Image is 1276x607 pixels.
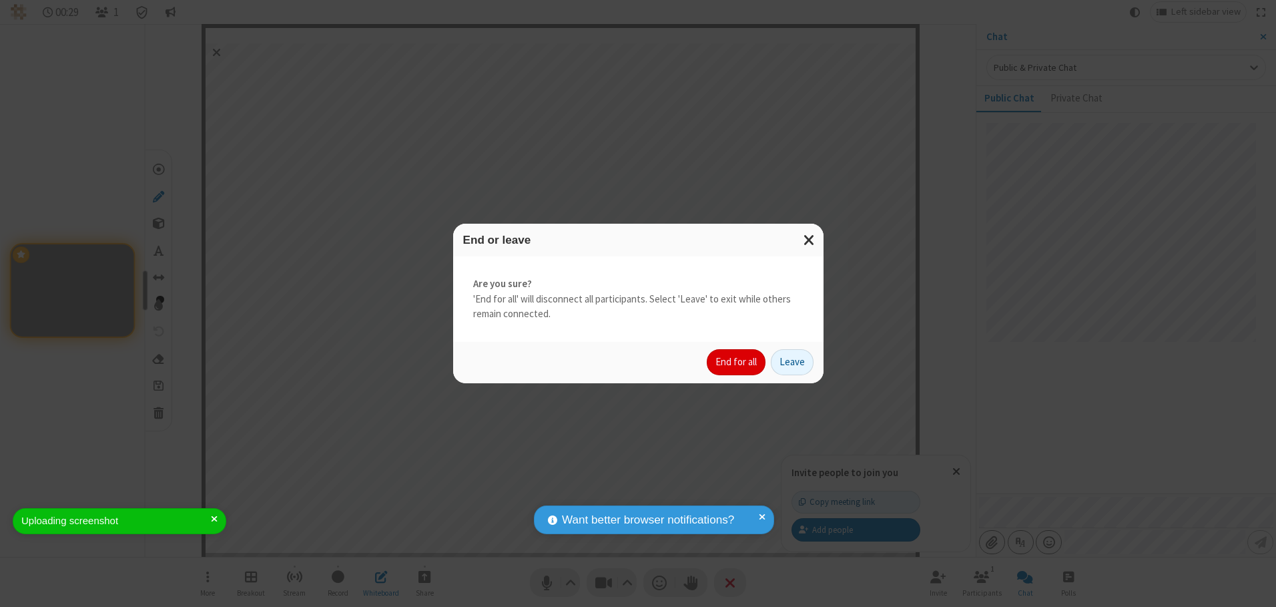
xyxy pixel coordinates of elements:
[21,514,211,529] div: Uploading screenshot
[771,349,814,376] button: Leave
[463,234,814,246] h3: End or leave
[562,512,734,529] span: Want better browser notifications?
[795,224,824,256] button: Close modal
[473,276,804,292] strong: Are you sure?
[453,256,824,342] div: 'End for all' will disconnect all participants. Select 'Leave' to exit while others remain connec...
[707,349,765,376] button: End for all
